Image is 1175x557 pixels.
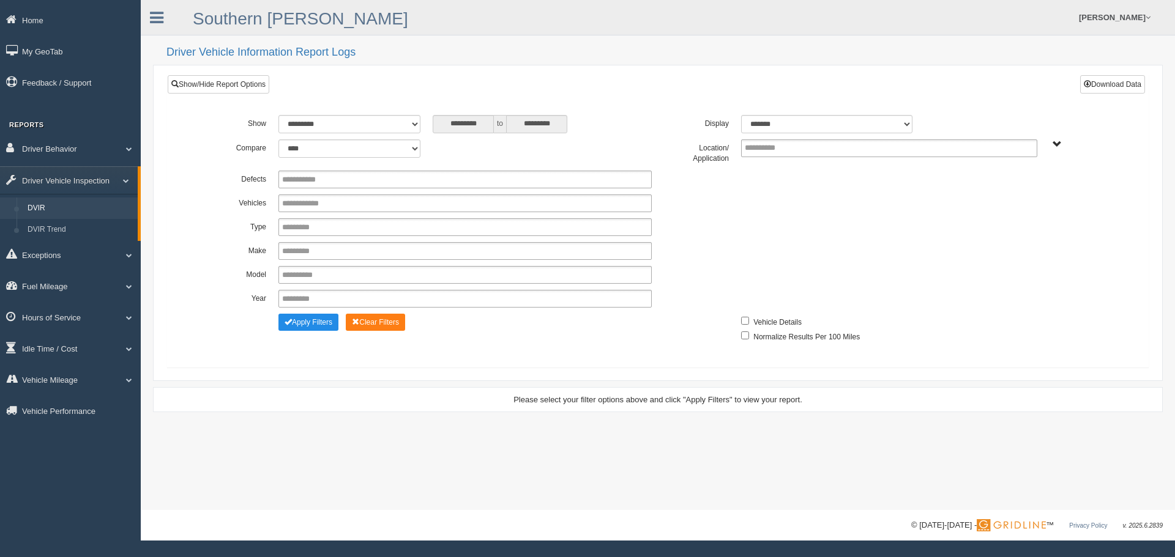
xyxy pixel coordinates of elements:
[195,171,272,185] label: Defects
[278,314,338,331] button: Change Filter Options
[911,519,1163,532] div: © [DATE]-[DATE] - ™
[168,75,269,94] a: Show/Hide Report Options
[658,139,735,164] label: Location/ Application
[977,519,1046,531] img: Gridline
[22,219,138,241] a: DVIR Trend
[193,9,408,28] a: Southern [PERSON_NAME]
[195,242,272,257] label: Make
[1123,522,1163,529] span: v. 2025.6.2839
[658,115,735,130] label: Display
[753,314,802,328] label: Vehicle Details
[1080,75,1145,94] button: Download Data
[195,266,272,281] label: Model
[195,115,272,130] label: Show
[195,139,272,154] label: Compare
[22,197,138,219] a: DVIR
[753,328,860,343] label: Normalize Results Per 100 Miles
[1069,522,1107,529] a: Privacy Policy
[195,218,272,233] label: Type
[346,314,405,331] button: Change Filter Options
[166,46,1163,59] h2: Driver Vehicle Information Report Logs
[494,115,506,133] span: to
[195,194,272,209] label: Vehicles
[164,394,1152,405] div: Please select your filter options above and click "Apply Filters" to view your report.
[195,290,272,304] label: Year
